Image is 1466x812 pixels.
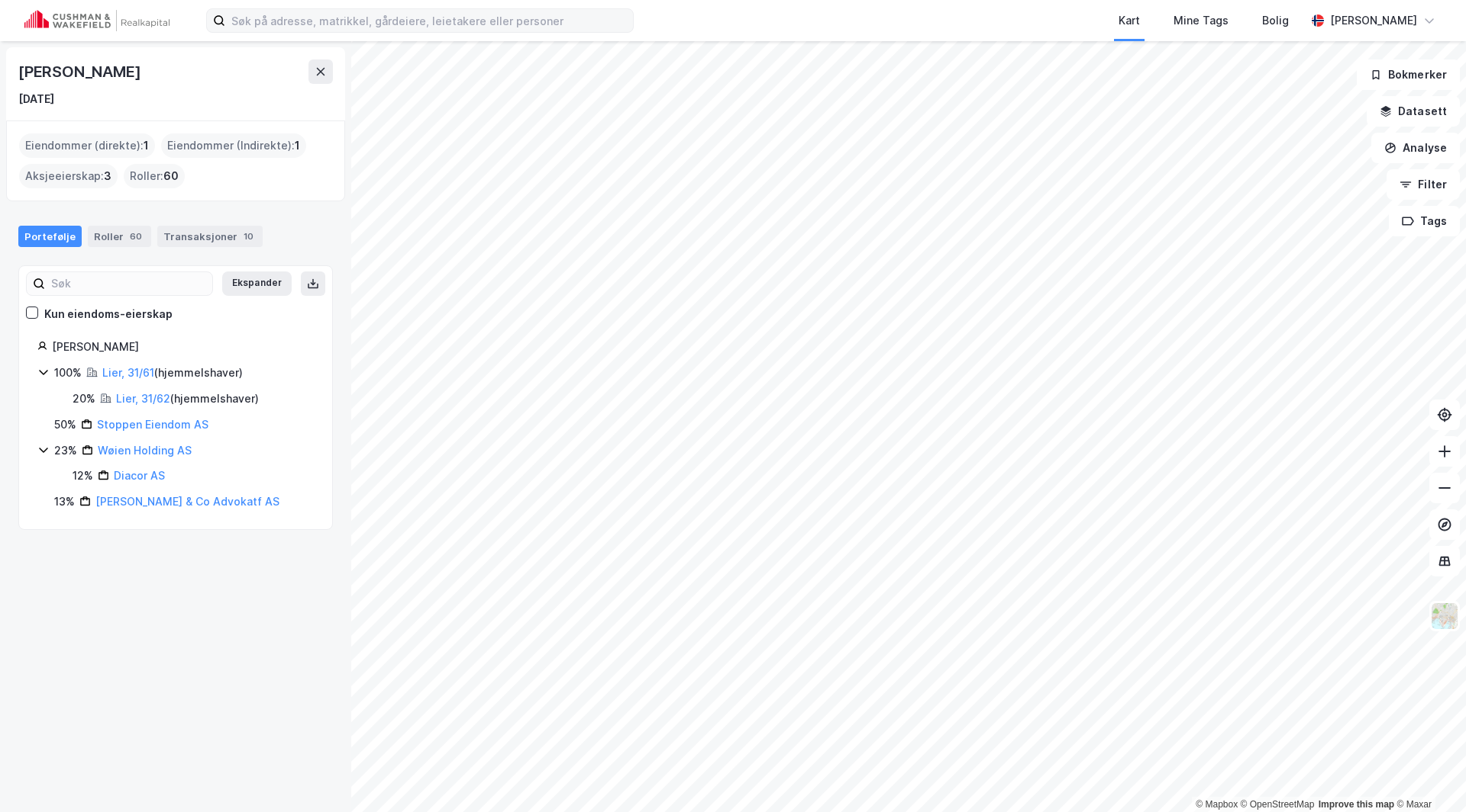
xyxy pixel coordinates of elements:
button: Tags [1389,206,1460,236]
div: Transaksjoner [157,226,263,247]
a: [PERSON_NAME] & Co Advokatf AS [95,495,279,508]
div: 13% [54,493,75,511]
div: Portefølje [18,226,82,247]
div: Kontrollprogram for chat [1390,739,1466,812]
img: cushman-wakefield-realkapital-logo.202ea83816669bd177139c58696a8fa1.svg [24,10,170,31]
div: [PERSON_NAME] [18,59,144,84]
a: Wøien Holding AS [98,444,192,457]
div: 12% [73,467,93,485]
input: Søk [45,272,212,295]
div: [PERSON_NAME] [1330,11,1417,30]
div: Bolig [1262,11,1289,30]
button: Analyse [1371,133,1460,163]
div: 60 [127,229,145,244]
button: Ekspander [222,271,292,296]
img: Z [1430,602,1459,631]
div: 20% [73,390,95,408]
div: Mine Tags [1174,11,1229,30]
div: [PERSON_NAME] [52,338,314,356]
div: Eiendommer (Indirekte) : [161,133,306,158]
a: Lier, 31/61 [102,366,154,379]
span: 60 [163,167,179,185]
span: 1 [144,136,149,155]
div: Aksjeeierskap : [19,164,118,188]
div: 100% [54,364,82,382]
div: [DATE] [18,90,54,108]
iframe: Chat Widget [1390,739,1466,812]
div: ( hjemmelshaver ) [102,364,243,382]
input: Søk på adresse, matrikkel, gårdeiere, leietakere eller personer [225,9,633,32]
button: Filter [1387,169,1460,200]
span: 3 [104,167,111,185]
div: Kun eiendoms-eierskap [44,305,173,323]
div: 10 [241,229,257,244]
div: Eiendommer (direkte) : [19,133,155,158]
div: Roller [88,226,151,247]
a: Improve this map [1319,799,1394,810]
div: Kart [1119,11,1140,30]
button: Datasett [1367,96,1460,127]
a: Lier, 31/62 [116,392,170,405]
div: Roller : [124,164,185,188]
a: Diacor AS [114,469,165,482]
a: Stoppen Eiendom AS [97,418,208,431]
div: 23% [54,441,77,460]
span: 1 [295,136,300,155]
div: ( hjemmelshaver ) [116,390,259,408]
div: 50% [54,416,76,434]
a: OpenStreetMap [1241,799,1315,810]
button: Bokmerker [1357,59,1460,90]
a: Mapbox [1196,799,1238,810]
